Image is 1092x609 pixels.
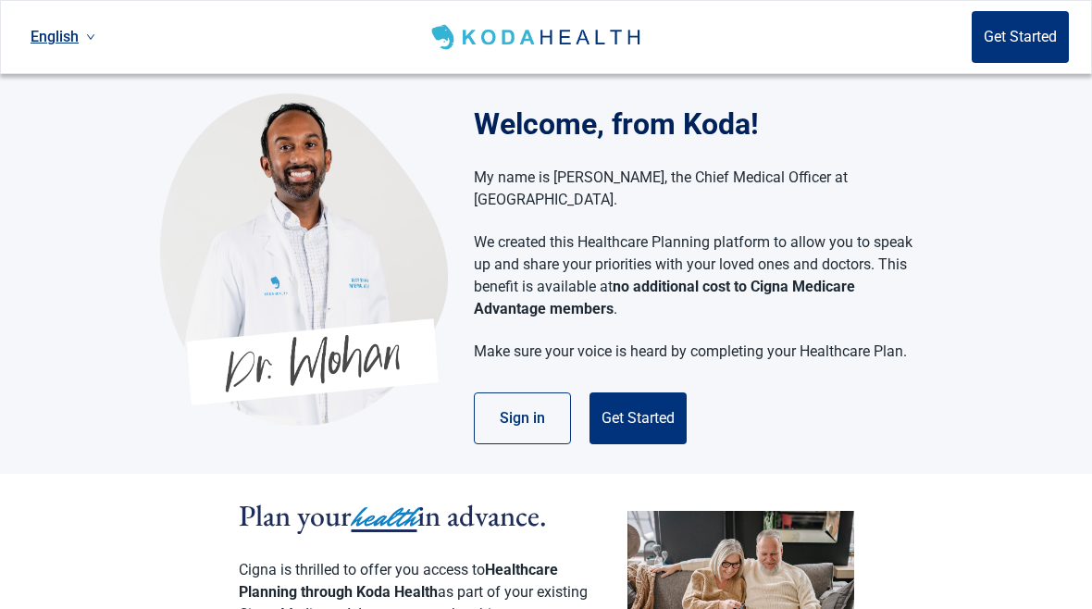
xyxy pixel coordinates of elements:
span: Cigna is thrilled to offer you access to [239,561,485,578]
strong: no additional cost to Cigna Medicare Advantage members [474,278,855,317]
p: Make sure your voice is heard by completing your Healthcare Plan. [474,341,913,363]
span: health [352,497,417,538]
img: Koda Health [428,22,647,52]
button: Sign in [474,392,571,444]
button: Get Started [972,11,1069,63]
span: down [86,32,95,42]
p: We created this Healthcare Planning platform to allow you to speak up and share your priorities w... [474,231,913,320]
button: Get Started [589,392,687,444]
span: Plan your [239,496,352,535]
span: in advance. [417,496,547,535]
a: Current language: English [23,21,103,52]
h1: Welcome, from Koda! [474,102,932,146]
p: My name is [PERSON_NAME], the Chief Medical Officer at [GEOGRAPHIC_DATA]. [474,167,913,211]
img: Koda Health [160,93,448,426]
